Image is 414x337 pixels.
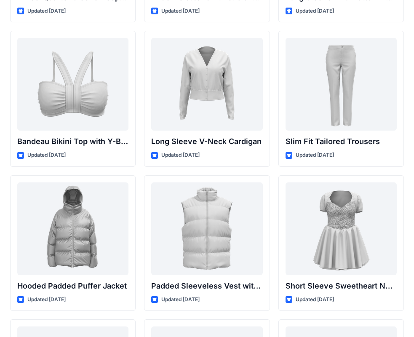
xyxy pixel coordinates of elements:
[286,38,397,131] a: Slim Fit Tailored Trousers
[161,151,200,160] p: Updated [DATE]
[27,151,66,160] p: Updated [DATE]
[27,295,66,304] p: Updated [DATE]
[151,136,262,147] p: Long Sleeve V-Neck Cardigan
[17,136,128,147] p: Bandeau Bikini Top with Y-Back Straps and Stitch Detail
[286,182,397,275] a: Short Sleeve Sweetheart Neckline Mini Dress with Textured Bodice
[161,7,200,16] p: Updated [DATE]
[161,295,200,304] p: Updated [DATE]
[151,280,262,292] p: Padded Sleeveless Vest with Stand Collar
[296,7,334,16] p: Updated [DATE]
[151,182,262,275] a: Padded Sleeveless Vest with Stand Collar
[296,151,334,160] p: Updated [DATE]
[151,38,262,131] a: Long Sleeve V-Neck Cardigan
[17,182,128,275] a: Hooded Padded Puffer Jacket
[286,136,397,147] p: Slim Fit Tailored Trousers
[286,280,397,292] p: Short Sleeve Sweetheart Neckline Mini Dress with Textured Bodice
[17,280,128,292] p: Hooded Padded Puffer Jacket
[17,38,128,131] a: Bandeau Bikini Top with Y-Back Straps and Stitch Detail
[27,7,66,16] p: Updated [DATE]
[296,295,334,304] p: Updated [DATE]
